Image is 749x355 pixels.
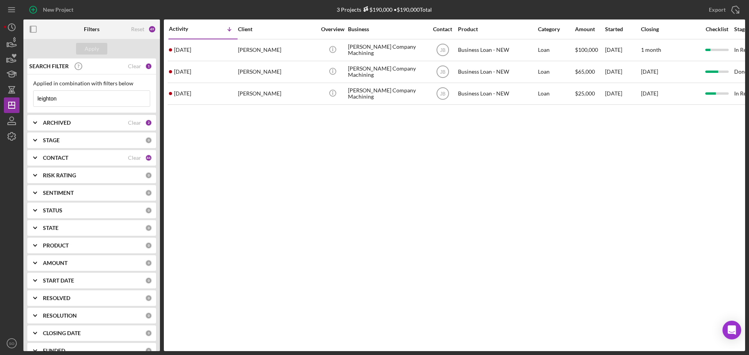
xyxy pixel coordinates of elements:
[458,40,536,60] div: Business Loan - NEW
[538,40,574,60] div: Loan
[145,63,152,70] div: 1
[145,172,152,179] div: 0
[700,26,733,32] div: Checklist
[145,224,152,231] div: 0
[145,137,152,144] div: 0
[641,90,658,97] time: [DATE]
[33,80,150,87] div: Applied in combination with filters below
[318,26,347,32] div: Overview
[85,43,99,55] div: Apply
[174,47,191,53] time: 2025-09-12 20:08
[348,40,426,60] div: [PERSON_NAME] Company Machining
[238,62,316,82] div: [PERSON_NAME]
[337,6,432,13] div: 3 Projects • $190,000 Total
[575,90,595,97] span: $25,000
[238,83,316,104] div: [PERSON_NAME]
[43,260,67,266] b: AMOUNT
[575,62,604,82] div: $65,000
[238,26,316,32] div: Client
[174,69,191,75] time: 2025-01-29 02:29
[440,91,445,97] text: JB
[538,26,574,32] div: Category
[43,242,69,249] b: PRODUCT
[43,225,59,231] b: STATE
[440,69,445,75] text: JB
[538,83,574,104] div: Loan
[145,260,152,267] div: 0
[128,63,141,69] div: Clear
[23,2,81,18] button: New Project
[458,62,536,82] div: Business Loan - NEW
[43,277,74,284] b: START DATE
[9,341,14,346] text: SO
[43,313,77,319] b: RESOLUTION
[575,26,604,32] div: Amount
[145,207,152,214] div: 0
[145,154,152,161] div: 46
[458,26,536,32] div: Product
[128,155,141,161] div: Clear
[43,330,81,336] b: CLOSING DATE
[641,46,661,53] time: 1 month
[361,6,392,13] div: $190,000
[84,26,99,32] b: Filters
[4,336,20,351] button: SO
[169,26,203,32] div: Activity
[43,348,65,354] b: FUNDED
[701,2,745,18] button: Export
[145,189,152,196] div: 0
[348,26,426,32] div: Business
[428,26,457,32] div: Contact
[605,26,640,32] div: Started
[605,83,640,104] div: [DATE]
[145,312,152,319] div: 0
[76,43,107,55] button: Apply
[43,155,68,161] b: CONTACT
[641,26,699,32] div: Closing
[348,83,426,104] div: [PERSON_NAME] Company Machining
[575,46,598,53] span: $100,000
[348,62,426,82] div: [PERSON_NAME] Company Machining
[43,2,73,18] div: New Project
[43,190,74,196] b: SENTIMENT
[605,62,640,82] div: [DATE]
[145,242,152,249] div: 0
[43,207,62,214] b: STATUS
[145,277,152,284] div: 0
[605,40,640,60] div: [DATE]
[148,25,156,33] div: 49
[131,26,144,32] div: Reset
[174,90,191,97] time: 2024-10-23 15:21
[145,295,152,302] div: 0
[145,347,152,354] div: 0
[43,137,60,143] b: STAGE
[128,120,141,126] div: Clear
[458,83,536,104] div: Business Loan - NEW
[722,321,741,339] div: Open Intercom Messenger
[43,295,70,301] b: RESOLVED
[440,48,445,53] text: JB
[43,172,76,178] b: RISK RATING
[145,330,152,337] div: 0
[538,62,574,82] div: Loan
[709,2,726,18] div: Export
[29,63,69,69] b: SEARCH FILTER
[641,68,658,75] time: [DATE]
[238,40,316,60] div: [PERSON_NAME]
[145,119,152,126] div: 2
[43,120,71,126] b: ARCHIVED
